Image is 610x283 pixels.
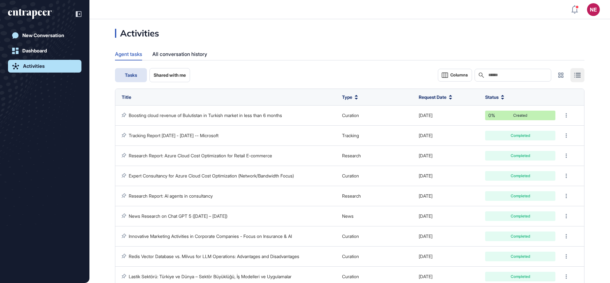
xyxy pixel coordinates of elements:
[129,254,299,259] a: Redis Vector Database vs. Milvus for LLM Operations: Advantages and Disadvantages
[129,133,218,138] a: Tracking Report [DATE] - [DATE] -- Microsoft
[22,48,47,54] div: Dashboard
[129,113,282,118] a: Boosting cloud revenue of Bulutistan in Turkish market in less than 6 months
[419,233,432,239] span: [DATE]
[23,63,45,69] div: Activities
[419,213,432,219] span: [DATE]
[342,113,359,118] span: Curation
[438,69,472,82] button: Columns
[125,73,137,78] span: Tasks
[419,113,432,118] span: [DATE]
[154,73,186,78] span: Shared with me
[419,94,446,100] span: Request Date
[8,29,81,42] a: New Conversation
[490,275,551,279] div: Completed
[22,33,64,38] div: New Conversation
[490,214,551,218] div: Completed
[115,48,142,60] div: Agent tasks
[485,94,504,100] button: Status
[342,233,359,239] span: Curation
[129,193,213,199] a: Research Report: AI agents in consultancy
[129,213,227,219] a: News Research on Chat GPT 5 ([DATE] – [DATE])
[490,134,551,138] div: Completed
[419,153,432,158] span: [DATE]
[419,193,432,199] span: [DATE]
[485,94,499,100] span: Status
[342,153,361,158] span: Research
[485,111,503,120] div: 0%
[342,213,354,219] span: News
[129,233,292,239] a: Innovative Marketing Activities in Corporate Companies - Focus on Insurance & AI
[342,193,361,199] span: Research
[419,94,452,100] button: Request Date
[490,255,551,258] div: Completed
[8,60,81,73] a: Activities
[8,9,52,19] div: entrapeer-logo
[129,173,294,178] a: Expert Consultancy for Azure Cloud Cost Optimization (Network/Bandwidth Focus)
[490,114,551,117] div: Created
[115,68,147,82] button: Tasks
[129,153,272,158] a: Research Report: Azure Cloud Cost Optimization for Retail E-commerce
[342,173,359,178] span: Curation
[152,48,207,60] div: All conversation history
[342,133,359,138] span: Tracking
[419,254,432,259] span: [DATE]
[342,274,359,279] span: Curation
[419,133,432,138] span: [DATE]
[490,174,551,178] div: Completed
[419,173,432,178] span: [DATE]
[342,94,352,100] span: Type
[149,68,190,82] button: Shared with me
[587,3,600,16] button: NE
[490,154,551,158] div: Completed
[129,274,292,279] a: Lastik Sektörü: Türkiye ve Dünya – Sektör Büyüklüğü, İş Modelleri ve Uygulamalar
[342,94,358,100] button: Type
[490,234,551,238] div: Completed
[342,254,359,259] span: Curation
[490,194,551,198] div: Completed
[115,29,159,38] div: Activities
[419,274,432,279] span: [DATE]
[122,94,131,100] span: Title
[450,73,468,77] span: Columns
[8,44,81,57] a: Dashboard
